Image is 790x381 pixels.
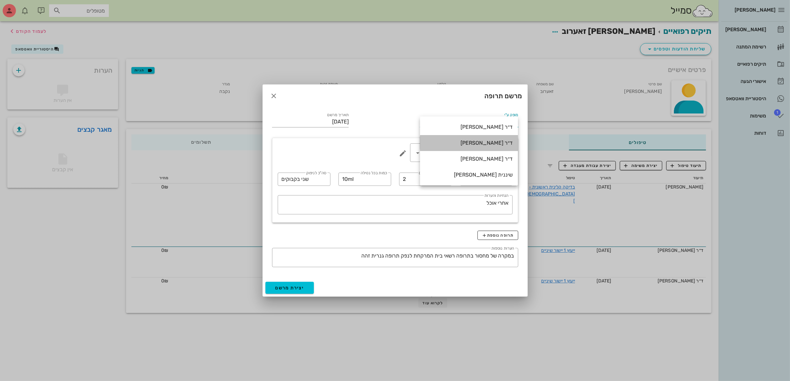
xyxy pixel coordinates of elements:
[263,85,528,107] div: מרשם תרופה
[477,231,518,240] button: תרופה נוספת
[265,282,314,294] button: יצירת מרשם
[425,156,513,162] div: ד״ר [PERSON_NAME]
[425,124,513,130] div: ד״ר [PERSON_NAME]
[491,246,514,251] label: הערות נוספות
[360,171,387,176] label: כמות בכל נטילה
[419,171,448,176] label: מספר נטילות ביום
[504,113,518,117] label: מופק ע"י
[306,171,326,176] label: סה"כ לניפוק
[482,233,514,238] span: תרופה נוספת
[425,172,513,178] div: שיננית [PERSON_NAME]
[484,193,509,198] label: הנחיות והערות
[327,113,349,117] label: תאריך מרשם
[420,116,518,127] div: מופק ע"י
[275,285,304,291] span: יצירת מרשם
[425,140,513,146] div: ד״ר [PERSON_NAME]
[399,149,407,157] button: שם התרופה appended action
